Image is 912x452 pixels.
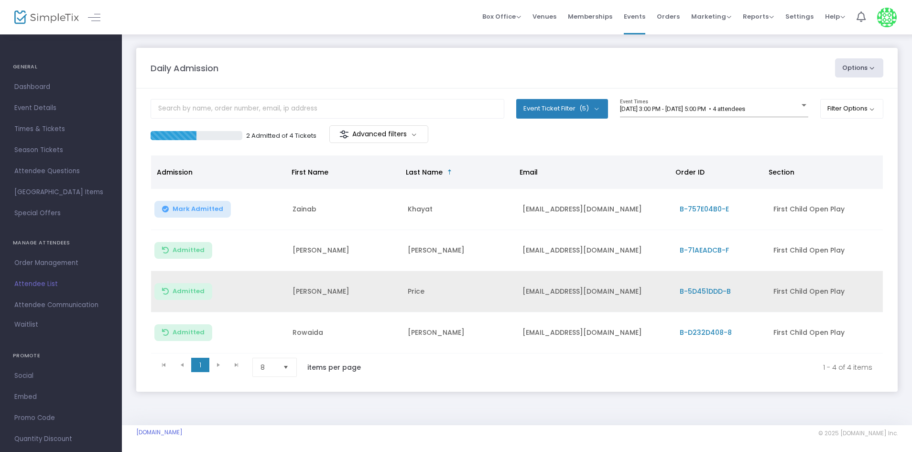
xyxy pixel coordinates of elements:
span: Box Office [482,12,521,21]
td: Rowaida [287,312,402,353]
span: Admitted [173,287,205,295]
span: Waitlist [14,320,38,330]
span: Embed [14,391,108,403]
span: Admitted [173,329,205,336]
h4: PROMOTE [13,346,109,365]
span: Admission [157,167,193,177]
td: Price [402,271,517,312]
span: Orders [657,4,680,29]
span: Venues [532,4,556,29]
span: Promo Code [14,412,108,424]
span: Help [825,12,845,21]
td: First Child Open Play [768,189,883,230]
span: [GEOGRAPHIC_DATA] Items [14,186,108,198]
button: Select [279,358,293,376]
h4: GENERAL [13,57,109,77]
span: Dashboard [14,81,108,93]
span: Settings [785,4,814,29]
span: Quantity Discount [14,433,108,445]
td: [PERSON_NAME] [287,230,402,271]
td: [EMAIL_ADDRESS][DOMAIN_NAME] [517,189,673,230]
td: Khayat [402,189,517,230]
a: [DOMAIN_NAME] [136,429,183,436]
td: Zainab [287,189,402,230]
label: items per page [307,363,361,372]
span: Sortable [446,168,454,176]
input: Search by name, order number, email, ip address [151,99,504,119]
span: Times & Tickets [14,123,108,135]
td: [PERSON_NAME] [402,230,517,271]
td: [PERSON_NAME] [402,312,517,353]
td: First Child Open Play [768,271,883,312]
span: Events [624,4,645,29]
button: Mark Admitted [154,201,231,218]
span: B-5D451DDD-B [680,287,731,296]
td: First Child Open Play [768,312,883,353]
h4: MANAGE ATTENDEES [13,233,109,253]
span: Attendee Communication [14,299,108,311]
span: First Name [292,167,328,177]
span: Admitted [173,246,205,254]
span: Page 1 [191,358,209,372]
m-button: Advanced filters [329,125,428,143]
span: Attendee Questions [14,165,108,177]
span: Season Tickets [14,144,108,156]
span: 8 [261,363,275,372]
span: Special Offers [14,207,108,220]
td: [EMAIL_ADDRESS][DOMAIN_NAME] [517,230,673,271]
span: [DATE] 3:00 PM - [DATE] 5:00 PM • 4 attendees [620,105,745,112]
span: © 2025 [DOMAIN_NAME] Inc. [818,430,898,437]
td: [EMAIL_ADDRESS][DOMAIN_NAME] [517,271,673,312]
img: filter [339,130,349,139]
span: Section [769,167,794,177]
span: Email [520,167,538,177]
button: Admitted [154,283,212,300]
span: Social [14,370,108,382]
m-panel-title: Daily Admission [151,62,218,75]
span: Order ID [675,167,705,177]
button: Options [835,58,884,77]
div: Data table [151,155,883,353]
span: (5) [579,105,589,112]
td: First Child Open Play [768,230,883,271]
button: Admitted [154,242,212,259]
span: Memberships [568,4,612,29]
span: B-71AEADCB-F [680,245,729,255]
span: Reports [743,12,774,21]
button: Event Ticket Filter(5) [516,99,608,118]
td: [PERSON_NAME] [287,271,402,312]
span: Event Details [14,102,108,114]
span: B-757E04B0-E [680,204,729,214]
button: Admitted [154,324,212,341]
span: Marketing [691,12,731,21]
p: 2 Admitted of 4 Tickets [246,131,316,141]
span: B-D232D408-8 [680,328,732,337]
button: Filter Options [820,99,884,118]
td: [EMAIL_ADDRESS][DOMAIN_NAME] [517,312,673,353]
span: Attendee List [14,278,108,290]
kendo-pager-info: 1 - 4 of 4 items [381,358,872,377]
span: Order Management [14,257,108,269]
span: Mark Admitted [173,205,223,213]
span: Last Name [406,167,443,177]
